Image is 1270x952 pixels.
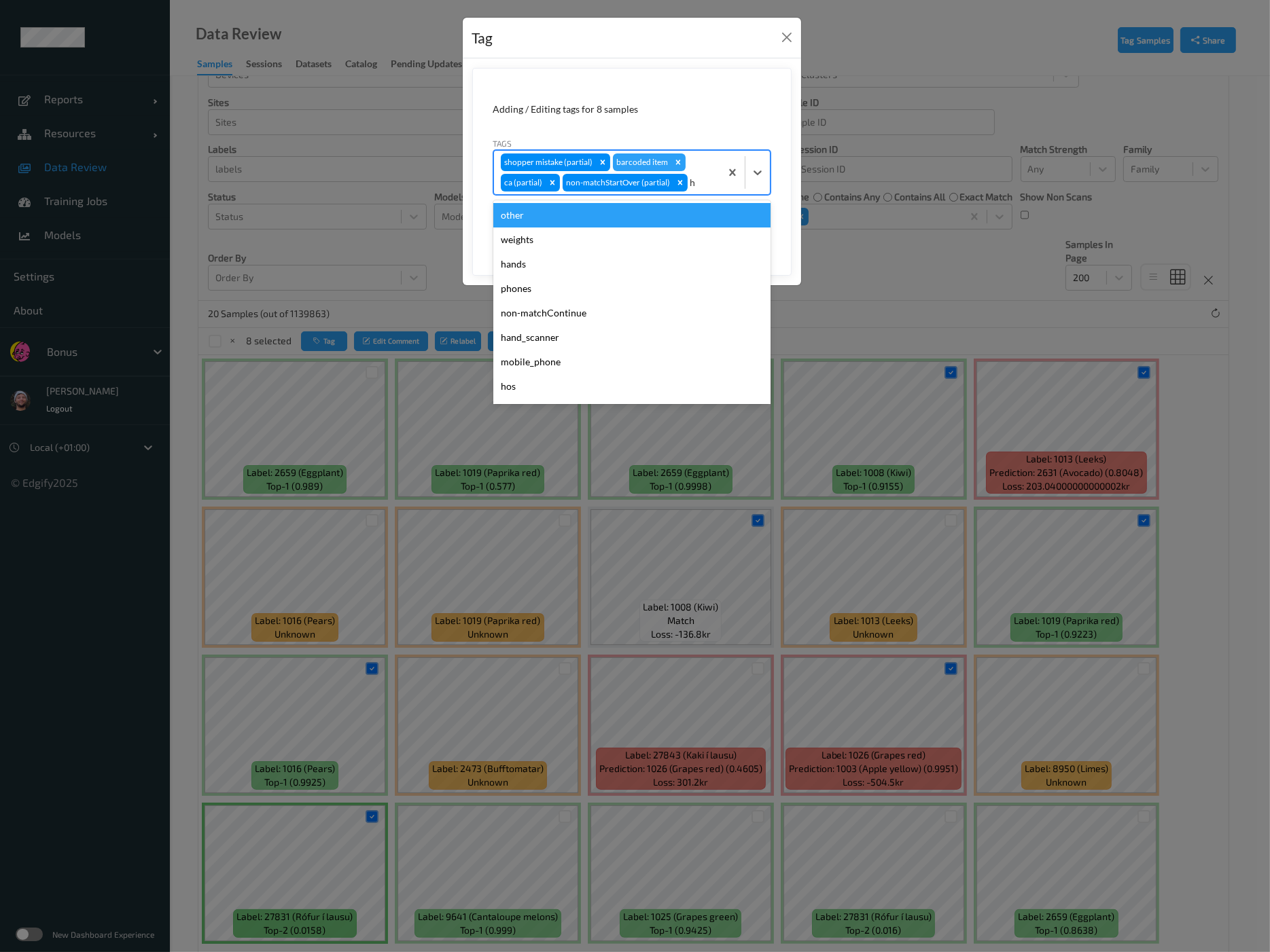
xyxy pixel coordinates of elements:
[595,153,610,171] div: Remove shopper mistake (partial)
[671,153,686,171] div: Remove barcoded item
[545,174,560,191] div: Remove ca (partial)
[501,174,545,191] div: ca (partial)
[493,374,771,399] div: hos
[493,137,512,149] label: Tags
[777,28,796,47] button: Close
[472,27,493,49] div: Tag
[563,174,673,191] div: non-matchStartOver (partial)
[493,301,771,325] div: non-matchContinue
[493,276,771,301] div: phones
[493,103,771,116] div: Adding / Editing tags for 8 samples
[501,153,595,171] div: shopper mistake (partial)
[493,399,771,423] div: shopper mistake
[673,174,688,191] div: Remove non-matchStartOver (partial)
[493,350,771,374] div: mobile_phone
[493,203,771,227] div: other
[493,227,771,252] div: weights
[613,153,671,171] div: barcoded item
[493,252,771,276] div: hands
[493,325,771,350] div: hand_scanner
